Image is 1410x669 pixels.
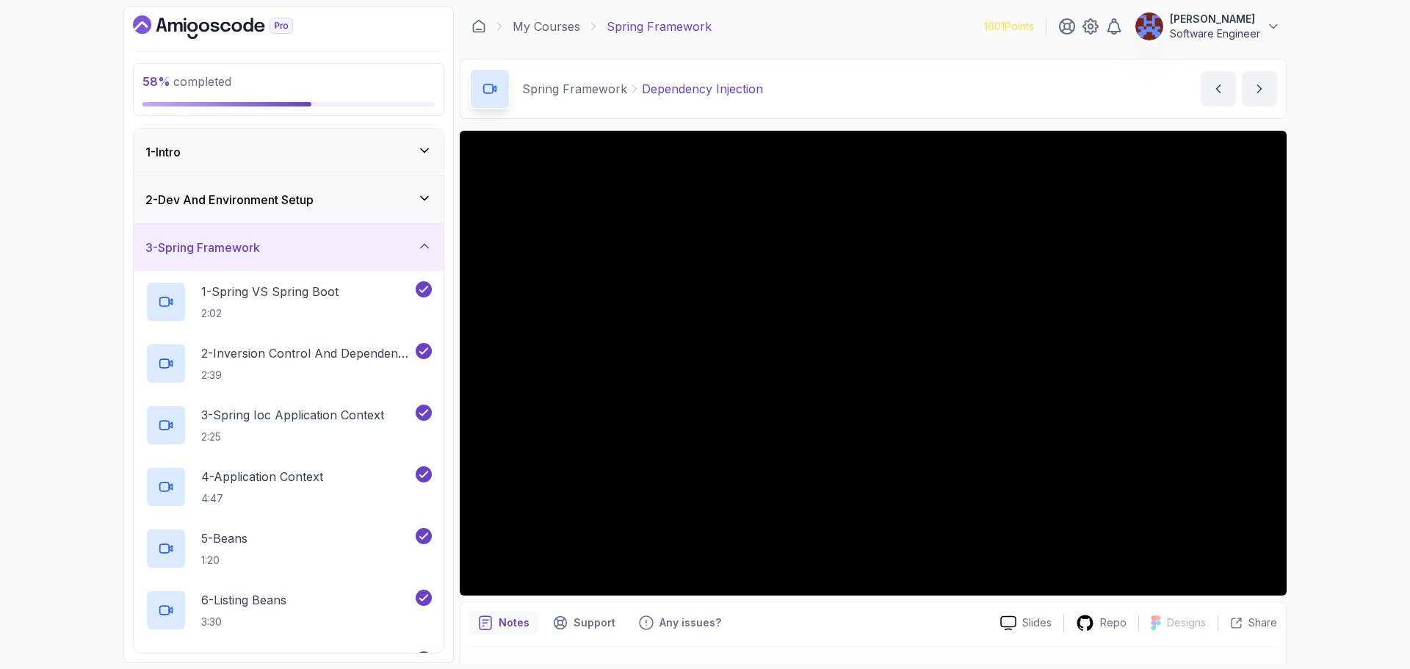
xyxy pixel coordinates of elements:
[201,306,339,321] p: 2:02
[201,344,413,362] p: 2 - Inversion Control And Dependency Injection
[1064,614,1138,632] a: Repo
[642,80,763,98] p: Dependency Injection
[201,529,247,547] p: 5 - Beans
[142,74,231,89] span: completed
[201,283,339,300] p: 1 - Spring VS Spring Boot
[201,406,384,424] p: 3 - Spring Ioc Application Context
[630,611,730,634] button: Feedback button
[499,615,529,630] p: Notes
[201,430,384,444] p: 2:25
[145,239,260,256] h3: 3 - Spring Framework
[1170,12,1260,26] p: [PERSON_NAME]
[460,131,1287,596] iframe: 8 - Dependency Injection
[607,18,712,35] p: Spring Framework
[201,368,413,383] p: 2:39
[145,405,432,446] button: 3-Spring Ioc Application Context2:25
[1135,12,1281,41] button: user profile image[PERSON_NAME]Software Engineer
[1242,71,1277,106] button: next content
[201,591,286,609] p: 6 - Listing Beans
[1170,26,1260,41] p: Software Engineer
[522,80,627,98] p: Spring Framework
[145,343,432,384] button: 2-Inversion Control And Dependency Injection2:39
[145,590,432,631] button: 6-Listing Beans3:30
[145,466,432,507] button: 4-Application Context4:47
[659,615,721,630] p: Any issues?
[134,224,444,271] button: 3-Spring Framework
[133,15,327,39] a: Dashboard
[145,143,181,161] h3: 1 - Intro
[1201,71,1236,106] button: previous content
[145,281,432,322] button: 1-Spring VS Spring Boot2:02
[201,468,323,485] p: 4 - Application Context
[142,74,170,89] span: 58 %
[201,615,286,629] p: 3:30
[134,129,444,176] button: 1-Intro
[1167,615,1206,630] p: Designs
[134,176,444,223] button: 2-Dev And Environment Setup
[201,553,247,568] p: 1:20
[1135,12,1163,40] img: user profile image
[471,19,486,34] a: Dashboard
[1022,615,1052,630] p: Slides
[513,18,580,35] a: My Courses
[1248,615,1277,630] p: Share
[1100,615,1127,630] p: Repo
[201,491,323,506] p: 4:47
[544,611,624,634] button: Support button
[574,615,615,630] p: Support
[988,615,1063,631] a: Slides
[145,191,314,209] h3: 2 - Dev And Environment Setup
[1218,615,1277,630] button: Share
[145,528,432,569] button: 5-Beans1:20
[469,611,538,634] button: notes button
[984,19,1034,34] p: 1601 Points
